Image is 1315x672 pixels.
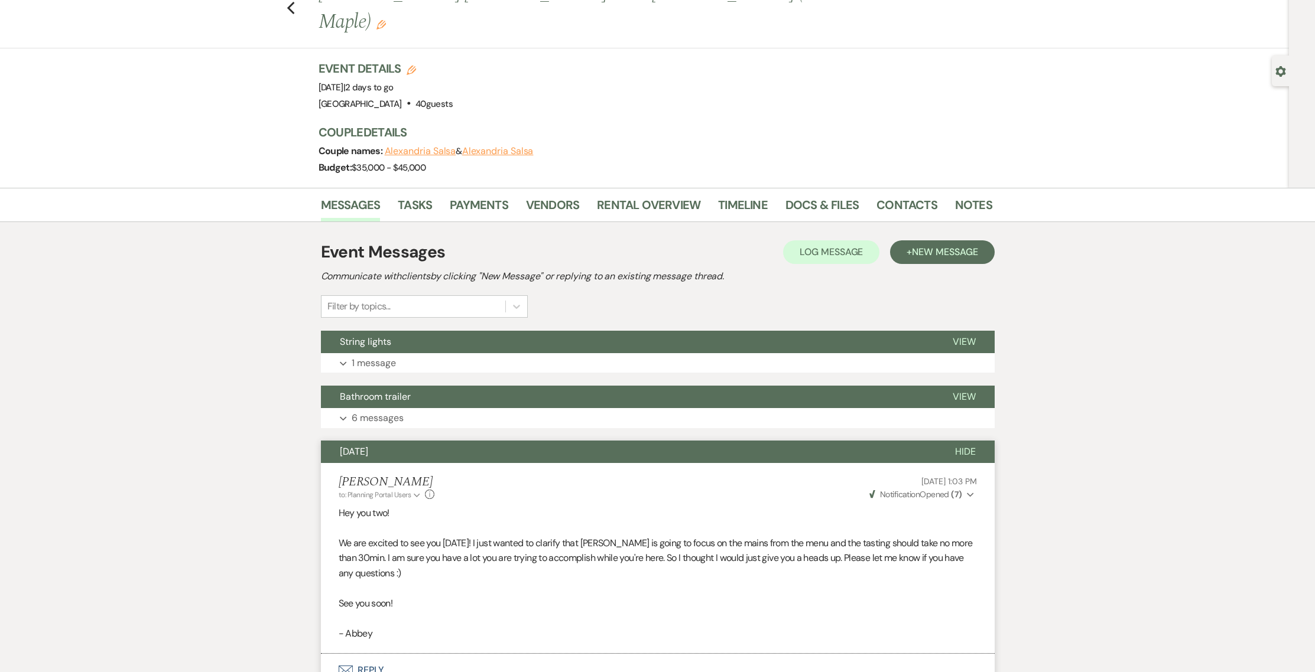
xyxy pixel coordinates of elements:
[955,445,976,458] span: Hide
[718,195,768,221] a: Timeline
[321,441,936,463] button: [DATE]
[339,490,411,500] span: to: Planning Portal Users
[339,475,435,490] h5: [PERSON_NAME]
[868,488,977,501] button: NotificationOpened (7)
[450,195,508,221] a: Payments
[352,410,404,426] p: 6 messages
[890,240,994,264] button: +New Message
[339,626,977,641] p: - Abbey
[319,98,402,110] span: [GEOGRAPHIC_DATA]
[785,195,859,221] a: Docs & Files
[319,145,385,157] span: Couple names:
[921,476,976,487] span: [DATE] 1:03 PM
[953,335,976,348] span: View
[462,146,534,156] button: Alexandria Salsa
[321,195,381,221] a: Messages
[340,445,368,458] span: [DATE]
[869,489,962,500] span: Opened
[321,331,934,353] button: String lights
[934,386,995,408] button: View
[345,81,393,93] span: 2 days to go
[385,146,456,156] button: Alexandria Salsa
[339,505,977,521] p: Hey you two!
[951,489,962,500] strong: ( 7 )
[321,408,995,428] button: 6 messages
[319,81,394,93] span: [DATE]
[385,145,534,157] span: &
[912,246,978,258] span: New Message
[321,240,446,265] h1: Event Messages
[526,195,579,221] a: Vendors
[352,162,426,174] span: $35,000 - $45,000
[319,124,980,141] h3: Couple Details
[339,490,423,500] button: to: Planning Portal Users
[783,240,879,264] button: Log Message
[327,299,391,314] div: Filter by topics...
[376,19,386,30] button: Edit
[321,269,995,283] h2: Communicate with clients by clicking "New Message" or replying to an existing message thread.
[597,195,700,221] a: Rental Overview
[876,195,937,221] a: Contacts
[343,81,394,93] span: |
[1275,65,1286,76] button: Open lead details
[319,60,453,77] h3: Event Details
[340,390,411,403] span: Bathroom trailer
[339,596,977,611] p: See you soon!
[415,98,453,110] span: 40 guests
[339,536,977,581] p: We are excited to see you [DATE]! I just wanted to clarify that [PERSON_NAME] is going to focus o...
[934,331,995,353] button: View
[340,335,391,348] span: String lights
[953,390,976,403] span: View
[936,441,995,463] button: Hide
[352,355,396,371] p: 1 message
[800,246,863,258] span: Log Message
[321,386,934,408] button: Bathroom trailer
[398,195,432,221] a: Tasks
[880,489,920,500] span: Notification
[319,161,352,174] span: Budget:
[321,353,995,373] button: 1 message
[955,195,992,221] a: Notes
